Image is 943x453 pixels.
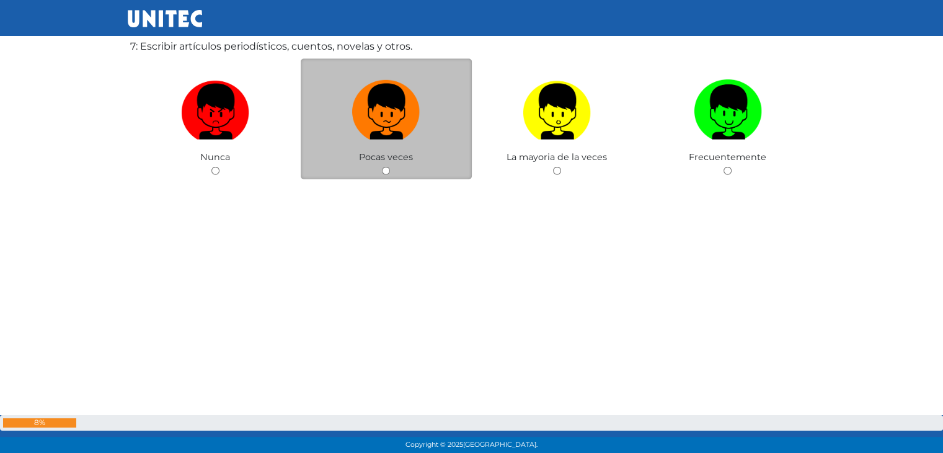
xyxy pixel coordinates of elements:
[200,151,230,163] span: Nunca
[507,151,607,163] span: La mayoria de la veces
[523,75,591,140] img: La mayoria de la veces
[689,151,766,163] span: Frecuentemente
[3,418,76,428] div: 8%
[359,151,413,163] span: Pocas veces
[694,75,762,140] img: Frecuentemente
[463,441,538,449] span: [GEOGRAPHIC_DATA].
[352,75,420,140] img: Pocas veces
[128,10,202,27] img: UNITEC
[130,39,412,54] label: 7: Escribir artículos periodísticos, cuentos, novelas y otros.
[181,75,249,140] img: Nunca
